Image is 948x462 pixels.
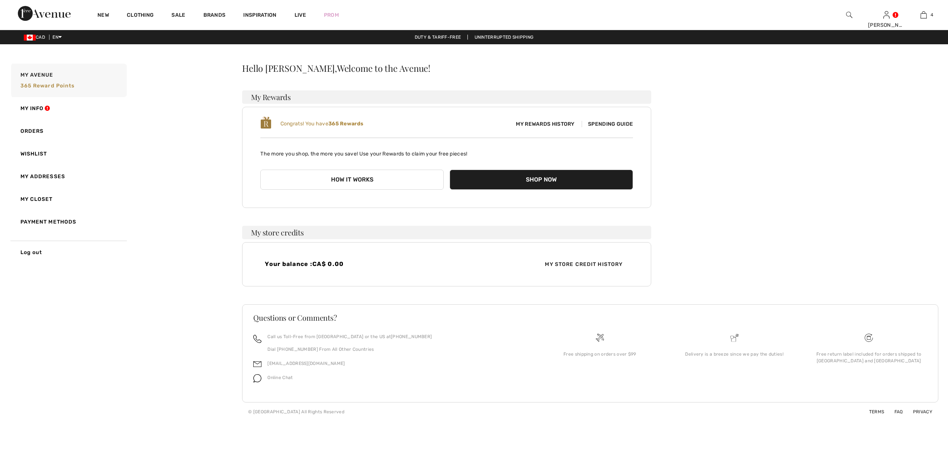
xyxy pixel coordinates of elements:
span: Congrats! You have [280,121,364,127]
span: 4 [931,12,933,18]
a: Wishlist [10,142,127,165]
img: Canadian Dollar [24,35,36,41]
div: Free shipping on orders over $99 [539,351,661,357]
a: FAQ [886,409,903,414]
a: Terms [860,409,884,414]
span: My Store Credit History [539,260,629,268]
a: Brands [203,12,226,20]
p: The more you shop, the more you save! Use your Rewards to claim your free pieces! [260,144,633,158]
h4: Your balance : [265,260,442,267]
button: Shop Now [450,170,633,190]
a: My Info [10,97,127,120]
img: Delivery is a breeze since we pay the duties! [730,334,739,342]
span: CAD [24,35,48,40]
b: 365 Rewards [328,121,363,127]
a: Orders [10,120,127,142]
button: How it works [260,170,444,190]
a: Privacy [904,409,932,414]
img: Free shipping on orders over $99 [865,334,873,342]
a: Sale [171,12,185,20]
img: 1ère Avenue [18,6,71,21]
span: CA$ 0.00 [312,260,344,267]
a: My Closet [10,188,127,211]
span: EN [52,35,62,40]
span: Online Chat [267,375,293,380]
span: Welcome to the Avenue! [337,64,430,73]
a: My Addresses [10,165,127,188]
img: chat [253,374,261,382]
a: Live [295,11,306,19]
h3: Questions or Comments? [253,314,927,321]
span: My Rewards History [510,120,580,128]
a: Log out [10,241,127,264]
img: search the website [846,10,852,19]
h3: My store credits [242,226,651,239]
a: Clothing [127,12,154,20]
img: call [253,335,261,343]
a: [PHONE_NUMBER] [391,334,432,339]
img: My Bag [920,10,927,19]
a: Prom [324,11,339,19]
div: [PERSON_NAME] [868,21,904,29]
p: Call us Toll-Free from [GEOGRAPHIC_DATA] or the US at [267,333,432,340]
a: [EMAIL_ADDRESS][DOMAIN_NAME] [267,361,345,366]
a: Payment Methods [10,211,127,233]
span: Inspiration [243,12,276,20]
div: Delivery is a breeze since we pay the duties! [673,351,796,357]
img: Free shipping on orders over $99 [596,334,604,342]
span: 365 Reward points [20,83,75,89]
img: email [253,360,261,368]
div: Free return label included for orders shipped to [GEOGRAPHIC_DATA] and [GEOGRAPHIC_DATA] [807,351,930,364]
span: My Avenue [20,71,54,79]
a: 4 [905,10,942,19]
img: loyalty_logo_r.svg [260,116,271,129]
div: Hello [PERSON_NAME], [242,64,651,73]
p: Dial [PHONE_NUMBER] From All Other Countries [267,346,432,353]
span: Spending Guide [582,121,633,127]
div: © [GEOGRAPHIC_DATA] All Rights Reserved [248,408,344,415]
a: Sign In [883,11,890,18]
a: New [97,12,109,20]
h3: My Rewards [242,90,651,104]
img: My Info [883,10,890,19]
